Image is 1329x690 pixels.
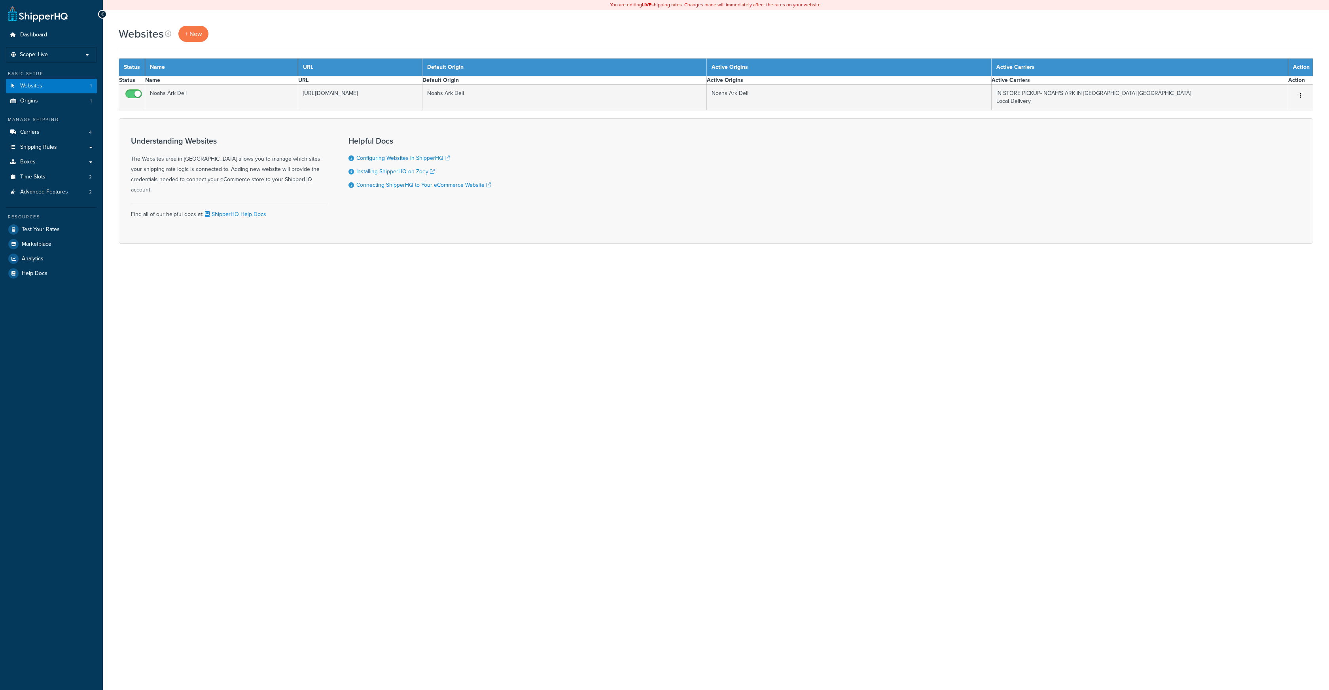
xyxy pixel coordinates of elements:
a: Marketplace [6,237,97,251]
span: 2 [89,189,92,195]
span: Test Your Rates [22,226,60,233]
span: 4 [89,129,92,136]
td: Noahs Ark Deli [707,85,991,110]
span: 2 [89,174,92,180]
a: Boxes [6,155,97,169]
span: + New [185,29,202,38]
th: Default Origin [422,59,706,76]
li: Websites [6,79,97,93]
th: Name [145,76,298,85]
div: Find all of our helpful docs at: [131,203,329,220]
th: Active Carriers [991,59,1288,76]
a: Carriers 4 [6,125,97,140]
span: Scope: Live [20,51,48,58]
span: Advanced Features [20,189,68,195]
div: The Websites area in [GEOGRAPHIC_DATA] allows you to manage which sites your shipping rate logic ... [131,136,329,195]
li: Carriers [6,125,97,140]
td: Noahs Ark Deli [145,85,298,110]
a: ShipperHQ Home [8,6,68,22]
a: Analytics [6,252,97,266]
div: Manage Shipping [6,116,97,123]
a: Origins 1 [6,94,97,108]
li: Advanced Features [6,185,97,199]
li: Origins [6,94,97,108]
span: Analytics [22,256,44,262]
th: URL [298,76,422,85]
td: IN STORE PICKUP- NOAH'S ARK IN [GEOGRAPHIC_DATA] [GEOGRAPHIC_DATA] Local Delivery [991,85,1288,110]
a: ShipperHQ Help Docs [203,210,266,218]
a: Connecting ShipperHQ to Your eCommerce Website [356,181,491,189]
span: 1 [90,83,92,89]
span: Time Slots [20,174,45,180]
span: Carriers [20,129,40,136]
span: 1 [90,98,92,104]
a: Test Your Rates [6,222,97,237]
a: Shipping Rules [6,140,97,155]
span: Marketplace [22,241,51,248]
span: Shipping Rules [20,144,57,151]
span: Dashboard [20,32,47,38]
td: Noahs Ark Deli [422,85,706,110]
td: [URL][DOMAIN_NAME] [298,85,422,110]
a: Websites 1 [6,79,97,93]
a: Time Slots 2 [6,170,97,184]
th: Active Origins [707,59,991,76]
th: Status [119,59,145,76]
a: Help Docs [6,266,97,281]
th: Action [1288,59,1313,76]
h1: Websites [119,26,164,42]
a: Dashboard [6,28,97,42]
th: Status [119,76,145,85]
th: Action [1288,76,1313,85]
h3: Understanding Websites [131,136,329,145]
th: Active Origins [707,76,991,85]
a: Advanced Features 2 [6,185,97,199]
th: URL [298,59,422,76]
th: Name [145,59,298,76]
span: Boxes [20,159,36,165]
a: Configuring Websites in ShipperHQ [356,154,450,162]
h3: Helpful Docs [348,136,491,145]
span: Websites [20,83,42,89]
div: Basic Setup [6,70,97,77]
a: + New [178,26,208,42]
div: Resources [6,214,97,220]
b: LIVE [642,1,651,8]
th: Active Carriers [991,76,1288,85]
span: Help Docs [22,270,47,277]
th: Default Origin [422,76,706,85]
a: Installing ShipperHQ on Zoey [356,167,435,176]
span: Origins [20,98,38,104]
li: Time Slots [6,170,97,184]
